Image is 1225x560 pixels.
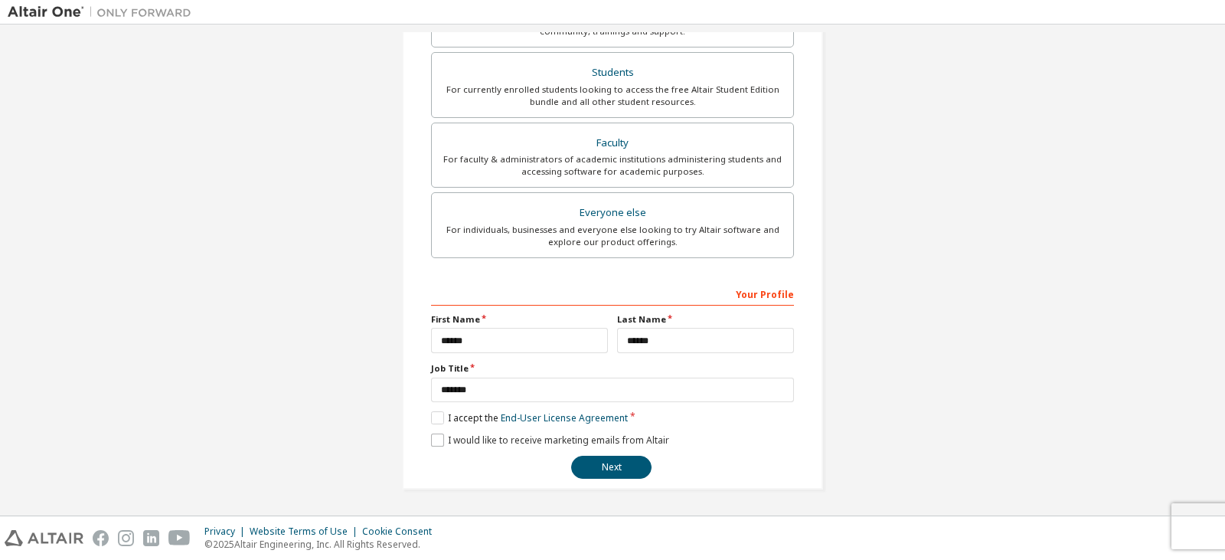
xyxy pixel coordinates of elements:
[431,281,794,306] div: Your Profile
[5,530,83,546] img: altair_logo.svg
[441,153,784,178] div: For faculty & administrators of academic institutions administering students and accessing softwa...
[441,62,784,84] div: Students
[431,362,794,375] label: Job Title
[571,456,652,479] button: Next
[204,538,441,551] p: © 2025 Altair Engineering, Inc. All Rights Reserved.
[93,530,109,546] img: facebook.svg
[441,202,784,224] div: Everyone else
[362,526,441,538] div: Cookie Consent
[441,224,784,248] div: For individuals, businesses and everyone else looking to try Altair software and explore our prod...
[250,526,362,538] div: Website Terms of Use
[441,84,784,108] div: For currently enrolled students looking to access the free Altair Student Edition bundle and all ...
[168,530,191,546] img: youtube.svg
[501,411,628,424] a: End-User License Agreement
[431,434,669,447] label: I would like to receive marketing emails from Altair
[143,530,159,546] img: linkedin.svg
[8,5,199,20] img: Altair One
[617,313,794,326] label: Last Name
[118,530,134,546] img: instagram.svg
[431,411,628,424] label: I accept the
[204,526,250,538] div: Privacy
[441,133,784,154] div: Faculty
[431,313,608,326] label: First Name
